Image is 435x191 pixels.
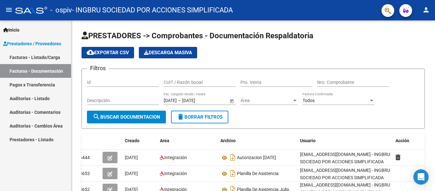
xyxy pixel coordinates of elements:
[144,50,192,55] span: Descarga Masiva
[240,98,292,103] span: Área
[157,134,218,148] datatable-header-cell: Area
[160,138,169,143] span: Area
[139,47,197,58] button: Descarga Masiva
[164,171,187,176] span: Integración
[218,134,297,148] datatable-header-cell: Archivo
[5,6,13,14] mat-icon: menu
[228,98,235,104] button: Open calendar
[93,113,100,121] mat-icon: search
[177,113,184,121] mat-icon: delete
[303,98,315,103] span: Todos
[139,47,197,58] app-download-masive: Descarga masiva de comprobantes (adjuntos)
[164,98,177,103] input: Fecha inicio
[87,48,94,56] mat-icon: cloud_download
[122,134,157,148] datatable-header-cell: Creado
[178,98,181,103] span: –
[422,6,430,14] mat-icon: person
[229,168,237,179] i: Descargar documento
[237,171,279,176] span: Planilla De Asistencia
[182,98,213,103] input: Fecha fin
[300,138,316,143] span: Usuario
[297,134,393,148] datatable-header-cell: Usuario
[77,171,90,176] span: 15653
[220,138,236,143] span: Archivo
[75,134,100,148] datatable-header-cell: Id
[77,155,90,160] span: 16444
[229,152,237,163] i: Descargar documento
[171,111,228,123] button: Borrar Filtros
[396,138,409,143] span: Acción
[164,155,187,160] span: Integración
[393,134,425,148] datatable-header-cell: Acción
[125,155,138,160] span: [DATE]
[93,114,160,120] span: Buscar Documentacion
[125,171,138,176] span: [DATE]
[125,138,139,143] span: Creado
[300,152,390,164] span: [EMAIL_ADDRESS][DOMAIN_NAME] - INGBRU SOCIEDAD POR ACCIONES SIMPLIFICADA
[3,26,19,33] span: Inicio
[413,169,429,185] div: Open Intercom Messenger
[237,155,276,160] span: Autorizacion [DATE]
[82,31,313,40] span: PRESTADORES -> Comprobantes - Documentación Respaldatoria
[300,168,390,180] span: [EMAIL_ADDRESS][DOMAIN_NAME] - INGBRU SOCIEDAD POR ACCIONES SIMPLIFICADA
[3,40,61,47] span: Prestadores / Proveedores
[72,3,233,17] span: - INGBRU SOCIEDAD POR ACCIONES SIMPLIFICADA
[82,47,134,58] button: Exportar CSV
[87,64,109,73] h3: Filtros
[87,111,166,123] button: Buscar Documentacion
[50,3,72,17] span: - ospiv
[87,50,129,55] span: Exportar CSV
[177,114,223,120] span: Borrar Filtros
